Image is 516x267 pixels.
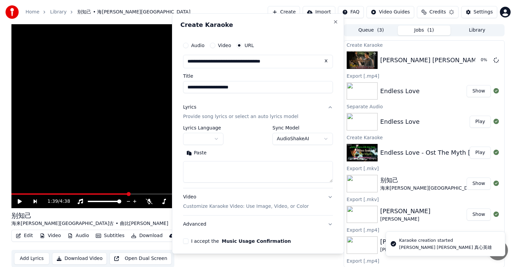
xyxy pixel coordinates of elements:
button: LyricsProvide song lyrics or select an auto lyrics model [183,99,333,125]
div: Video [183,194,309,210]
button: I accept the [222,239,291,243]
label: Audio [191,43,205,48]
h2: Create Karaoke [180,22,336,28]
button: Advanced [183,216,333,233]
p: Provide song lyrics or select an auto lyrics model [183,113,298,120]
button: VideoCustomize Karaoke Video: Use Image, Video, or Color [183,188,333,215]
p: Customize Karaoke Video: Use Image, Video, or Color [183,203,309,210]
button: Paste [183,148,210,158]
div: Lyrics [183,104,196,111]
label: I accept the [191,239,291,243]
label: URL [245,43,254,48]
div: LyricsProvide song lyrics or select an auto lyrics model [183,125,333,188]
label: Video [218,43,231,48]
label: Lyrics Language [183,125,223,130]
label: Sync Model [272,125,333,130]
label: Title [183,74,333,78]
